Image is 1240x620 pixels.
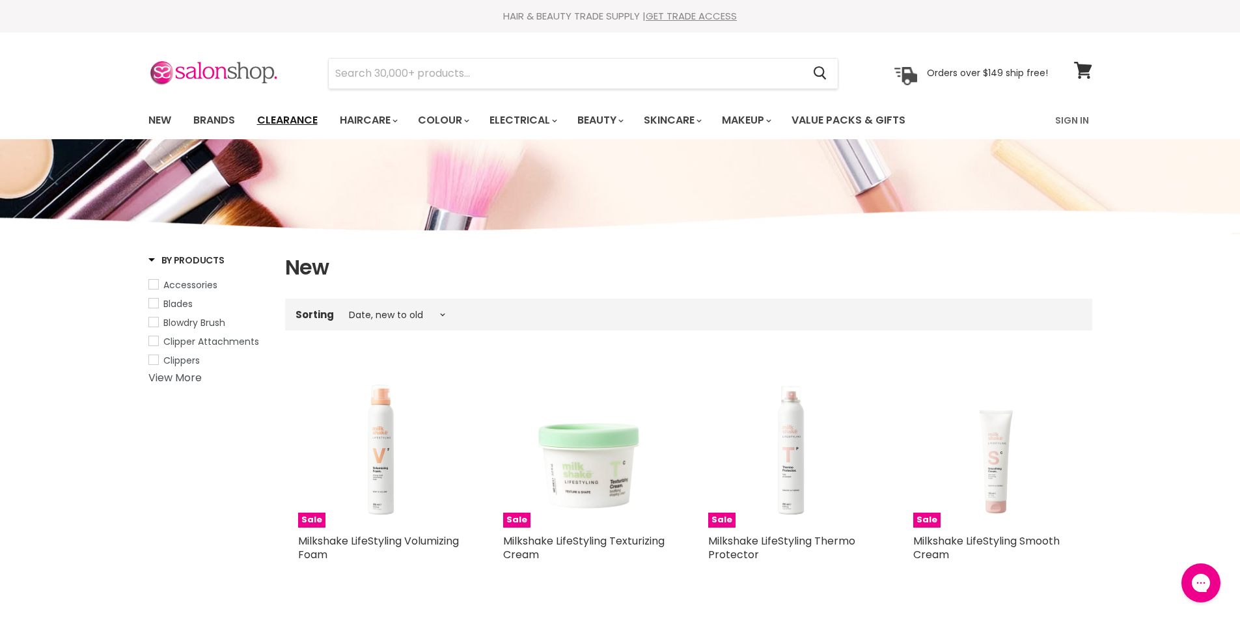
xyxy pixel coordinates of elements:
h3: By Products [148,254,225,267]
span: Sale [503,513,530,528]
img: Milkshake LifeStyling Smooth Cream [913,362,1079,528]
a: Skincare [634,107,710,134]
a: Makeup [712,107,779,134]
a: Brands [184,107,245,134]
a: Colour [408,107,477,134]
a: Sign In [1047,107,1097,134]
button: Search [803,59,838,88]
span: Accessories [163,278,217,291]
nav: Main [132,101,1109,139]
label: Sorting [296,309,334,320]
img: Milkshake LifeStyling Thermo Protector [708,362,874,528]
ul: Main menu [139,101,982,139]
img: Milkshake LifeStyling Texturizing Cream [503,362,669,528]
a: Beauty [568,107,631,134]
a: Milkshake LifeStyling Smooth Cream [913,533,1060,562]
a: View More [148,370,202,385]
a: Clippers [148,353,269,368]
a: Milkshake LifeStyling Texturizing Cream [503,533,665,562]
a: Value Packs & Gifts [782,107,915,134]
p: Orders over $149 ship free! [927,67,1048,79]
span: Sale [913,513,941,528]
input: Search [329,59,803,88]
a: Blowdry Brush [148,316,269,330]
a: Milkshake LifeStyling Smooth Cream Milkshake LifeStyling Smooth Cream Sale [913,362,1079,528]
a: Haircare [330,107,406,134]
a: Electrical [480,107,565,134]
span: Sale [298,513,325,528]
a: Milkshake LifeStyling Texturizing Cream Milkshake LifeStyling Texturizing Cream Sale [503,362,669,528]
a: New [139,107,181,134]
a: Milkshake LifeStyling Thermo Protector [708,533,855,562]
form: Product [328,58,838,89]
a: Clipper Attachments [148,334,269,349]
iframe: Gorgias live chat messenger [1175,559,1227,607]
span: Blowdry Brush [163,316,225,329]
a: Clearance [247,107,327,134]
span: Blades [163,297,193,310]
h1: New [285,254,1092,281]
a: Milkshake LifeStyling Volumizing Foam [298,533,459,562]
img: Milkshake LifeStyling Volumizing Foam [298,362,464,528]
span: Sale [708,513,736,528]
span: Clipper Attachments [163,335,259,348]
div: HAIR & BEAUTY TRADE SUPPLY | [132,10,1109,23]
a: Milkshake LifeStyling Thermo Protector Milkshake LifeStyling Thermo Protector Sale [708,362,874,528]
span: Clippers [163,354,200,367]
a: Accessories [148,278,269,292]
a: GET TRADE ACCESS [646,9,737,23]
a: Milkshake LifeStyling Volumizing Foam Sale [298,362,464,528]
a: Blades [148,297,269,311]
